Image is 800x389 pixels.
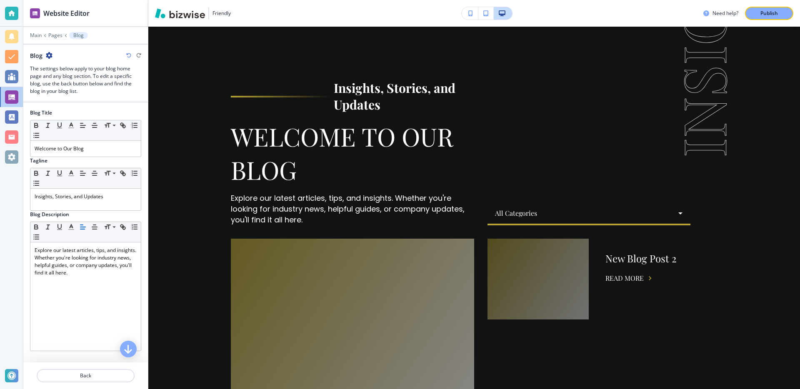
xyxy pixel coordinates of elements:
[155,7,231,20] button: Friendly
[35,193,137,200] p: Insights, Stories, and Updates
[69,32,88,39] button: Blog
[712,10,738,17] h3: Need help?
[760,10,778,17] p: Publish
[43,8,90,18] h2: Website Editor
[231,193,474,225] p: Explore our latest articles, tips, and insights. Whether you're looking for industry news, helpfu...
[30,32,42,38] button: Main
[35,247,137,277] p: Explore our latest articles, tips, and insights. Whether you're looking for industry news, helpfu...
[30,8,40,18] img: editor icon
[73,32,84,38] p: Blog
[37,372,134,379] p: Back
[30,211,69,218] h2: Blog Description
[37,369,135,382] button: Back
[605,272,644,284] button: Read more
[605,252,677,265] h3: New Blog Post 2
[30,109,52,117] h2: Blog Title
[334,80,474,113] h6: Insights, Stories, and Updates
[231,120,474,187] h2: Welcome to Our Blog
[745,7,793,20] button: Publish
[35,145,137,152] p: Welcome to Our Blog
[155,8,205,18] img: Bizwise Logo
[30,51,42,60] h2: Blog
[30,65,141,95] h3: The settings below apply to your blog home page and any blog section. To edit a specific blog, us...
[48,32,62,38] button: Pages
[30,157,47,165] h2: Tagline
[212,10,231,17] h3: Friendly
[487,203,690,224] div: All Categories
